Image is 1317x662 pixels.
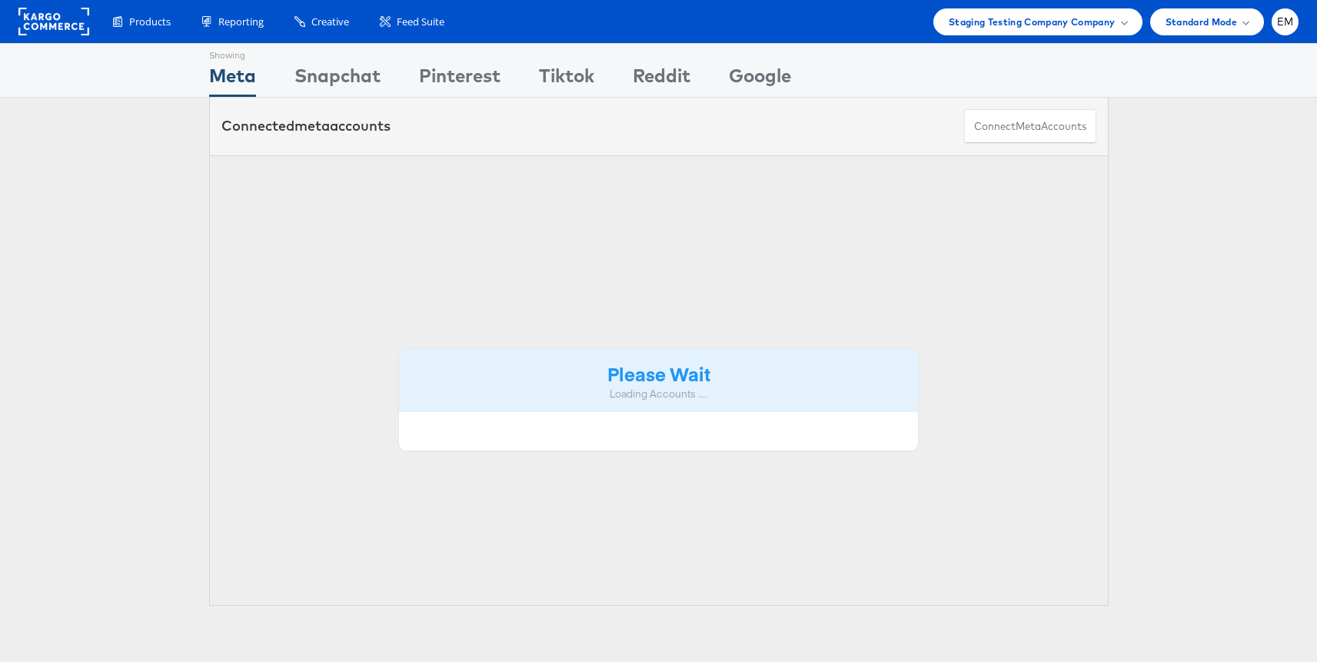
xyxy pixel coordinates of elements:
[294,117,330,135] span: meta
[221,116,391,136] div: Connected accounts
[949,14,1116,30] span: Staging Testing Company Company
[311,15,349,29] span: Creative
[1166,14,1237,30] span: Standard Mode
[964,109,1096,144] button: ConnectmetaAccounts
[419,62,501,97] div: Pinterest
[294,62,381,97] div: Snapchat
[539,62,594,97] div: Tiktok
[633,62,690,97] div: Reddit
[729,62,791,97] div: Google
[209,62,256,97] div: Meta
[607,361,710,386] strong: Please Wait
[209,44,256,62] div: Showing
[411,387,907,401] div: Loading Accounts ....
[129,15,171,29] span: Products
[1016,119,1041,134] span: meta
[1277,17,1294,27] span: EM
[397,15,444,29] span: Feed Suite
[218,15,264,29] span: Reporting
